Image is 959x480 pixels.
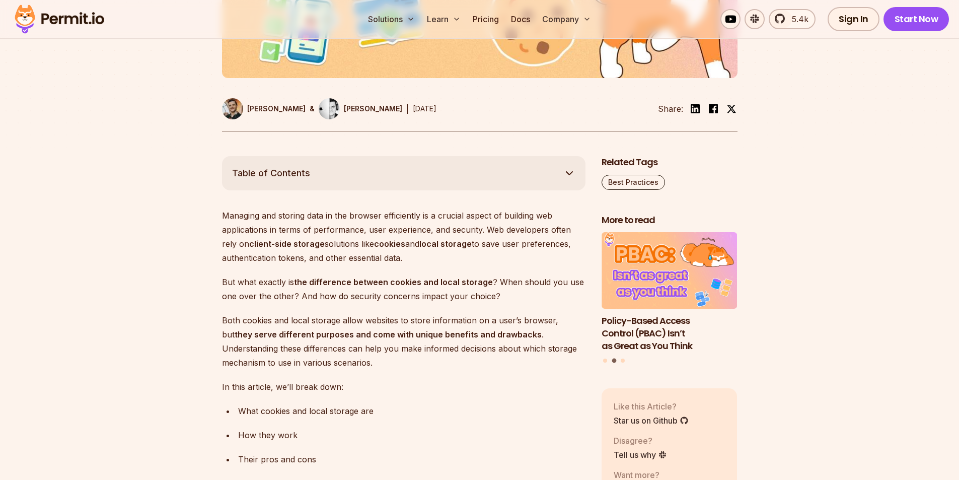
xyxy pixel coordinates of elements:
[602,175,665,190] a: Best Practices
[602,156,737,169] h2: Related Tags
[238,404,585,418] div: What cookies and local storage are
[769,9,816,29] a: 5.4k
[10,2,109,36] img: Permit logo
[374,239,405,249] strong: cookies
[413,104,436,113] time: [DATE]
[883,7,949,31] a: Start Now
[602,232,737,364] div: Posts
[319,98,340,119] img: Filip Grebowski
[235,329,542,339] strong: they serve different purposes and come with unique benefits and drawbacks
[249,239,325,249] strong: client-side storage
[614,415,689,427] a: Star us on Github
[222,98,306,119] a: [PERSON_NAME]
[222,275,585,303] p: But what exactly is ? When should you use one over the other? And how do security concerns impact...
[247,104,306,114] p: [PERSON_NAME]
[602,232,737,309] img: Policy-Based Access Control (PBAC) Isn’t as Great as You Think
[232,166,310,180] span: Table of Contents
[222,380,585,394] p: In this article, we’ll break down:
[423,9,465,29] button: Learn
[621,359,625,363] button: Go to slide 3
[602,232,737,352] li: 2 of 3
[364,9,419,29] button: Solutions
[689,103,701,115] img: linkedin
[602,315,737,352] h3: Policy-Based Access Control (PBAC) Isn’t as Great as You Think
[614,435,667,447] p: Disagree?
[222,156,585,190] button: Table of Contents
[319,98,402,119] a: [PERSON_NAME]
[602,232,737,352] a: Policy-Based Access Control (PBAC) Isn’t as Great as You ThinkPolicy-Based Access Control (PBAC) ...
[310,104,315,114] p: &
[612,359,616,363] button: Go to slide 2
[658,103,683,115] li: Share:
[222,98,243,119] img: Daniel Bass
[222,209,585,265] p: Managing and storing data in the browser efficiently is a crucial aspect of building web applicat...
[726,104,736,114] img: twitter
[603,359,607,363] button: Go to slide 1
[406,103,409,115] div: |
[238,452,585,466] div: Their pros and cons
[294,277,493,287] strong: the difference between cookies and local storage
[419,239,472,249] strong: local storage
[828,7,879,31] a: Sign In
[222,313,585,370] p: Both cookies and local storage allow websites to store information on a user’s browser, but . Und...
[344,104,402,114] p: [PERSON_NAME]
[538,9,595,29] button: Company
[238,428,585,442] div: How they work
[469,9,503,29] a: Pricing
[602,214,737,227] h2: More to read
[614,400,689,413] p: Like this Article?
[614,449,667,461] a: Tell us why
[707,103,719,115] img: facebook
[507,9,534,29] a: Docs
[786,13,808,25] span: 5.4k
